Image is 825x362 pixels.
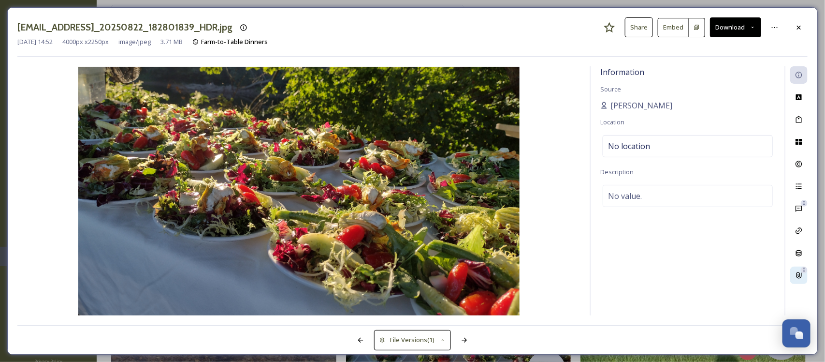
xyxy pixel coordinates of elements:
button: Embed [658,18,689,37]
span: [DATE] 14:52 [17,37,53,46]
div: 0 [801,267,808,273]
img: archibaldmackenzie16%40gmail.com-IMG_20250822_182801839_HDR.jpg [17,67,580,316]
span: image/jpeg [118,37,151,46]
span: Description [600,167,634,176]
span: [PERSON_NAME] [610,100,672,111]
span: Source [600,85,621,93]
span: Location [600,118,624,126]
span: 4000 px x 2250 px [62,37,109,46]
button: Download [710,17,761,37]
span: No value. [608,190,642,202]
span: No location [608,140,650,152]
h3: [EMAIL_ADDRESS]_20250822_182801839_HDR.jpg [17,20,232,34]
button: File Versions(1) [374,330,451,350]
button: Open Chat [782,319,811,347]
span: Information [600,67,644,77]
button: Share [625,17,653,37]
span: Farm-to-Table Dinners [201,37,268,46]
span: 3.71 MB [160,37,183,46]
div: 0 [801,200,808,207]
